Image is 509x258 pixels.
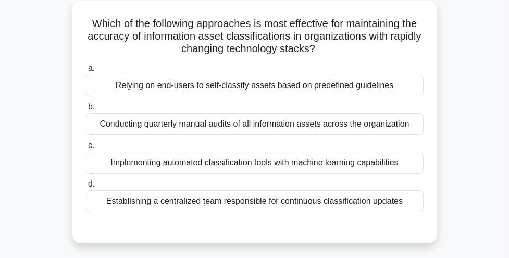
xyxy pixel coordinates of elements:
div: Establishing a centralized team responsible for continuous classification updates [86,190,424,212]
div: Relying on end-users to self-classify assets based on predefined guidelines [86,75,424,96]
span: b. [88,102,95,111]
h5: Which of the following approaches is most effective for maintaining the accuracy of information a... [85,17,425,56]
div: Conducting quarterly manual audits of all information assets across the organization [86,113,424,135]
span: d. [88,179,95,188]
div: Implementing automated classification tools with machine learning capabilities [86,152,424,174]
span: a. [88,64,95,72]
span: c. [88,141,94,150]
